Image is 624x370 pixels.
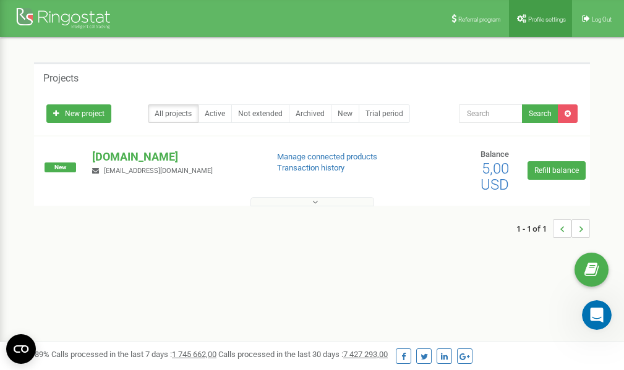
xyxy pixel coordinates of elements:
a: Refill balance [528,161,586,180]
a: All projects [148,104,199,123]
h5: Projects [43,73,79,84]
a: Trial period [359,104,410,123]
span: [EMAIL_ADDRESS][DOMAIN_NAME] [104,167,213,175]
input: Search [459,104,523,123]
nav: ... [516,207,590,250]
span: 1 - 1 of 1 [516,219,553,238]
a: Transaction history [277,163,344,172]
p: [DOMAIN_NAME] [92,149,257,165]
span: Calls processed in the last 30 days : [218,350,388,359]
a: New [331,104,359,123]
u: 1 745 662,00 [172,350,216,359]
a: New project [46,104,111,123]
a: Active [198,104,232,123]
span: Calls processed in the last 7 days : [51,350,216,359]
iframe: Intercom live chat [582,300,612,330]
u: 7 427 293,00 [343,350,388,359]
span: Balance [481,149,509,159]
span: New [45,162,76,172]
span: Referral program [458,16,501,23]
button: Open CMP widget [6,334,36,364]
a: Archived [289,104,331,123]
a: Not extended [231,104,289,123]
span: Profile settings [528,16,566,23]
a: Manage connected products [277,152,377,161]
span: Log Out [592,16,612,23]
button: Search [522,104,558,123]
span: 5,00 USD [481,160,509,193]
